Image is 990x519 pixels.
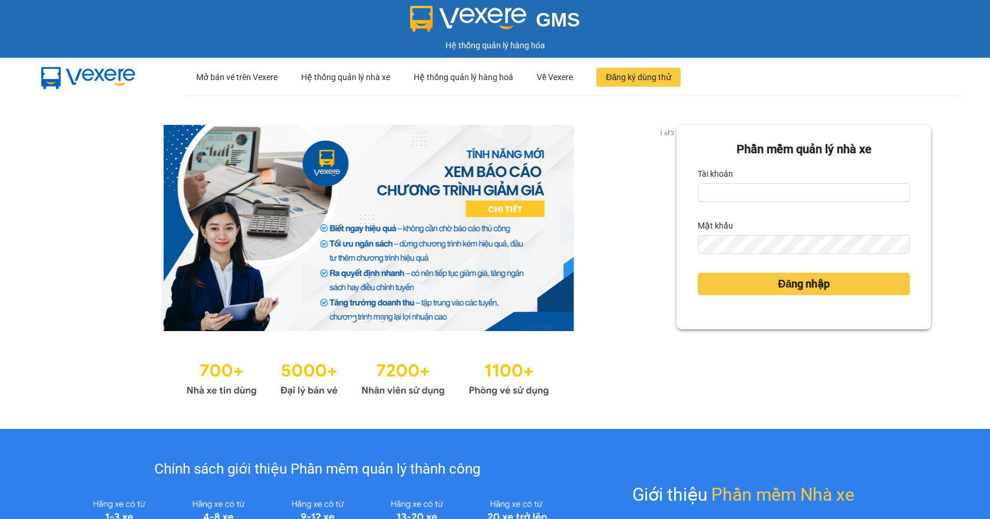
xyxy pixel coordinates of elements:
[698,273,910,295] button: Đăng nhập
[537,58,573,96] div: Về Vexere
[698,164,733,183] label: Tài khoản
[379,317,384,322] li: slide item 3
[698,235,910,254] input: Mật khẩu
[29,58,147,97] img: mbUUG5Q.png
[410,18,580,27] a: GMS
[711,481,854,508] span: Phần mềm Nhà xe
[656,125,676,140] p: 1 of 3
[3,39,987,52] div: Hệ thống quản lý hàng hóa
[698,183,910,202] input: Tài khoản
[70,458,566,481] div: Chính sách giới thiệu Phần mềm quản lý thành công
[698,216,733,235] label: Mật khẩu
[536,9,580,31] span: GMS
[196,58,278,96] div: Mở bán vé trên Vexere
[698,140,910,158] div: Phần mềm quản lý nhà xe
[414,58,513,96] div: Hệ thống quản lý hàng hoá
[59,125,75,331] button: previous slide / item
[351,317,356,322] li: slide item 1
[660,125,676,331] button: next slide / item
[606,71,671,84] span: Đăng ký dùng thử
[596,68,681,87] button: Đăng ký dùng thử
[410,6,527,32] img: logo 2
[301,58,390,96] div: Hệ thống quản lý nhà xe
[365,317,370,322] li: slide item 2
[632,481,854,508] div: Giới thiệu
[778,276,830,292] span: Đăng nhập
[186,355,549,399] img: Statistics.png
